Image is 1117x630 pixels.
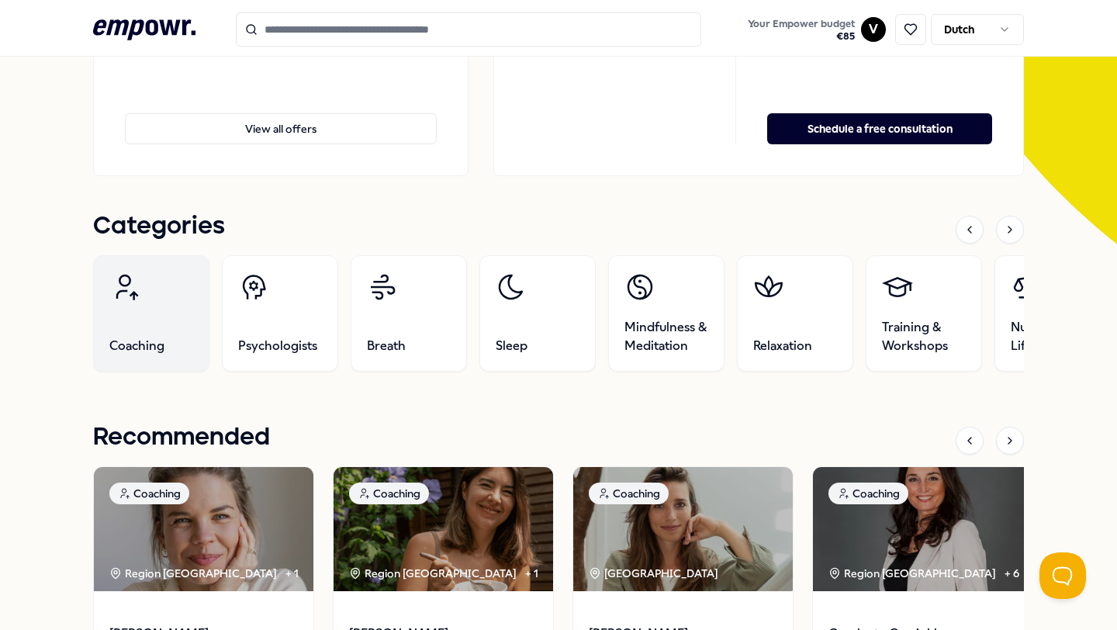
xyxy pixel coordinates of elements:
font: Region [GEOGRAPHIC_DATA] [125,567,277,580]
font: Relaxation [753,338,812,353]
font: 85 [843,30,855,42]
font: Schedule a free consultation [807,123,953,135]
button: Your Empower budget€85 [745,15,858,46]
a: Mindfulness & Meditation [608,255,724,372]
font: + 6 [1005,567,1019,580]
font: View all offers [245,123,316,135]
img: package image [813,467,1032,591]
font: Training & Workshops [882,320,948,353]
a: Your Empower budget€85 [742,13,861,46]
a: Nutrition & Lifestyle [994,255,1111,372]
a: Training & Workshops [866,255,982,372]
a: Breath [351,255,467,372]
font: Coaching [373,487,420,500]
button: Schedule a free consultation [767,113,992,144]
font: + 1 [285,567,299,580]
font: Region [GEOGRAPHIC_DATA] [365,567,517,580]
a: Psychologists [222,255,338,372]
font: V [869,22,878,36]
font: Coaching [852,487,900,500]
input: Search for products, categories or subcategories [236,12,701,47]
a: Coaching [93,255,209,372]
a: Sleep [479,255,596,372]
a: View all offers [125,88,437,144]
font: Coaching [133,487,181,500]
iframe: Help Scout Beacon - Open [1039,552,1086,599]
font: Nutrition & Lifestyle [1011,320,1075,353]
font: Region [GEOGRAPHIC_DATA] [844,567,996,580]
a: Relaxation [737,255,853,372]
font: Categories [93,214,225,239]
font: Mindfulness & Meditation [624,320,707,353]
font: Your Empower budget [748,18,855,29]
font: [GEOGRAPHIC_DATA] [604,567,718,580]
font: Coaching [109,338,164,353]
font: Recommended [93,425,270,450]
button: V [861,17,886,42]
font: Breath [367,338,406,353]
font: € [836,30,843,42]
button: View all offers [125,113,437,144]
img: package image [334,467,553,591]
img: package image [573,467,793,591]
img: package image [94,467,313,591]
font: Coaching [613,487,660,500]
font: + 1 [525,567,538,580]
font: Sleep [496,338,527,353]
font: Psychologists [238,338,317,353]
